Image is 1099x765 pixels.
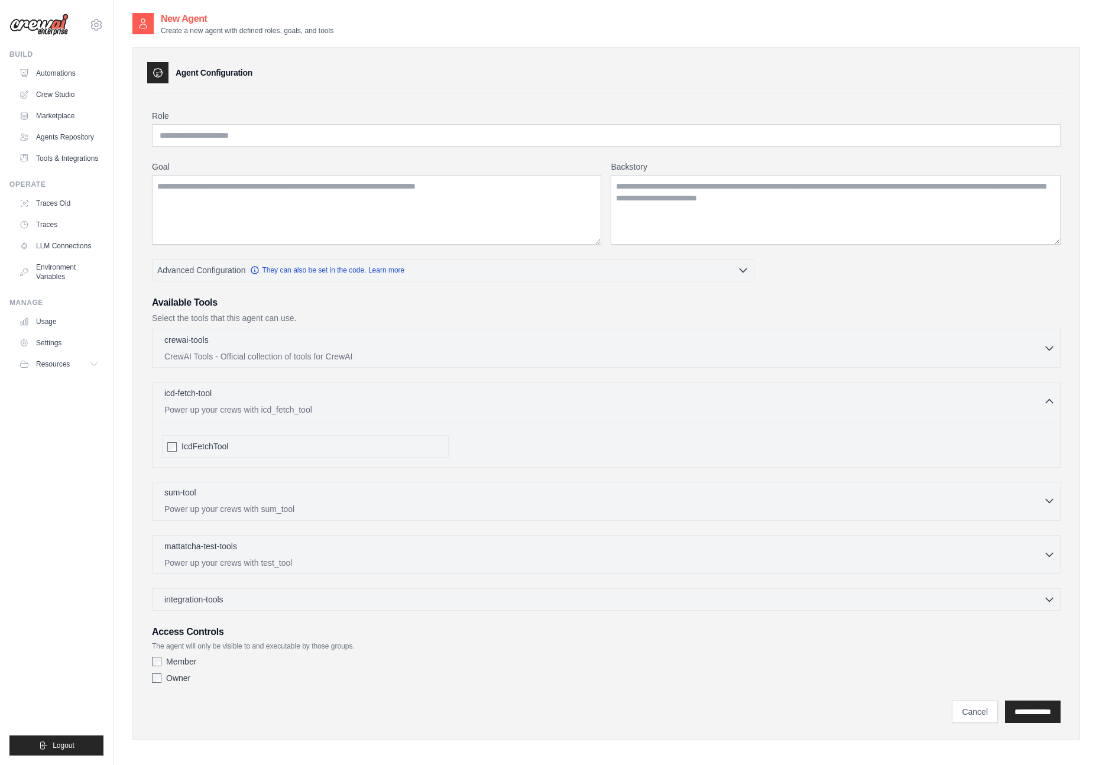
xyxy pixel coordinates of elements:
p: sum-tool [164,487,196,498]
a: Crew Studio [14,85,103,104]
a: Tools & Integrations [14,149,103,168]
div: Build [9,50,103,59]
button: integration-tools [157,594,1055,605]
p: Create a new agent with defined roles, goals, and tools [161,26,333,35]
div: Operate [9,180,103,189]
p: mattatcha-test-tools [164,540,237,552]
h3: Agent Configuration [176,67,252,79]
a: Traces Old [14,194,103,213]
p: crewai-tools [164,334,209,346]
button: Advanced Configuration They can also be set in the code. Learn more [153,260,754,281]
h3: Available Tools [152,296,1061,310]
a: Agents Repository [14,128,103,147]
p: Power up your crews with test_tool [164,557,1043,569]
a: Settings [14,333,103,352]
button: Resources [14,355,103,374]
a: Cancel [952,701,998,723]
p: Select the tools that this agent can use. [152,312,1061,324]
a: Automations [14,64,103,83]
span: Logout [53,741,74,750]
span: Resources [36,359,70,369]
label: Role [152,110,1061,122]
h3: Access Controls [152,625,1061,639]
img: Logo [9,14,69,36]
a: Environment Variables [14,258,103,286]
a: LLM Connections [14,236,103,255]
span: integration-tools [164,594,223,605]
a: Marketplace [14,106,103,125]
div: Manage [9,298,103,307]
label: Owner [166,672,190,684]
button: sum-tool Power up your crews with sum_tool [157,487,1055,515]
p: icd-fetch-tool [164,387,212,399]
button: icd-fetch-tool Power up your crews with icd_fetch_tool [157,387,1055,416]
a: Traces [14,215,103,234]
label: Goal [152,161,601,173]
span: IcdFetchTool [181,440,228,452]
p: Power up your crews with sum_tool [164,503,1043,515]
h2: New Agent [161,12,333,26]
button: Logout [9,735,103,756]
a: They can also be set in the code. Learn more [250,265,404,275]
button: mattatcha-test-tools Power up your crews with test_tool [157,540,1055,569]
p: Power up your crews with icd_fetch_tool [164,404,1043,416]
label: Member [166,656,196,667]
label: Backstory [611,161,1061,173]
p: The agent will only be visible to and executable by those groups. [152,641,1061,651]
a: Usage [14,312,103,331]
span: Advanced Configuration [157,264,245,276]
p: CrewAI Tools - Official collection of tools for CrewAI [164,351,1043,362]
button: crewai-tools CrewAI Tools - Official collection of tools for CrewAI [157,334,1055,362]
